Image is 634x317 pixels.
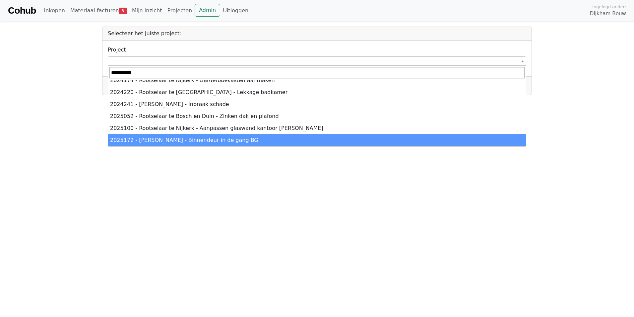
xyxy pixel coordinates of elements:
[129,4,165,17] a: Mijn inzicht
[108,122,526,134] li: 2025100 - Rootselaar te Nijkerk - Aanpassen glaswand kantoor [PERSON_NAME]
[108,74,526,86] li: 2024174 - Rootselaar te Nijkerk - Garderobekasten aanmaken
[8,3,36,19] a: Cohub
[119,8,127,14] span: 3
[108,134,526,146] li: 2025172 - [PERSON_NAME] - Binnendeur in de gang BG
[108,98,526,110] li: 2024241 - [PERSON_NAME] - Inbraak schade
[108,46,126,54] label: Project
[220,4,251,17] a: Uitloggen
[102,27,532,41] div: Selecteer het juiste project:
[108,86,526,98] li: 2024220 - Rootselaar te [GEOGRAPHIC_DATA] - Lekkage badkamer
[41,4,67,17] a: Inkopen
[195,4,220,17] a: Admin
[590,10,626,18] span: Dijkham Bouw
[108,110,526,122] li: 2025052 - Rootselaar te Bosch en Duin - Zinken dak en plafond
[592,4,626,10] span: Ingelogd onder:
[68,4,129,17] a: Materiaal facturen3
[164,4,195,17] a: Projecten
